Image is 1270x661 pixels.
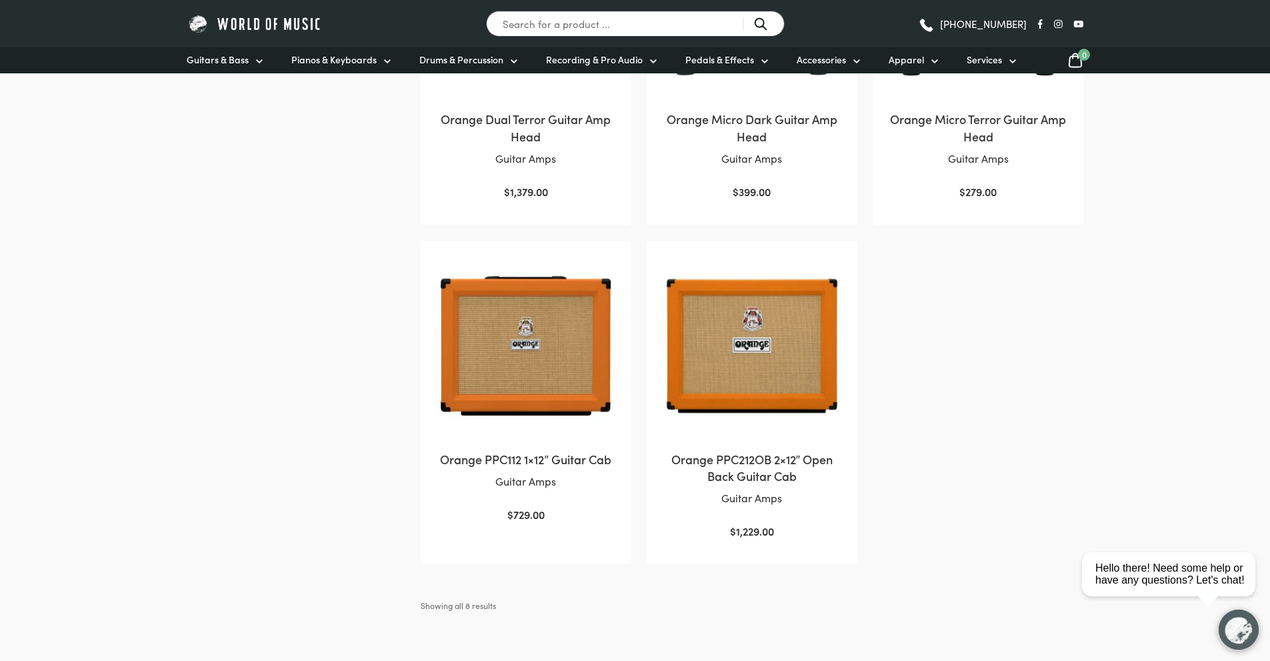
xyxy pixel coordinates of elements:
[507,507,513,522] span: $
[959,184,965,199] span: $
[967,53,1002,67] span: Services
[730,524,774,538] bdi: 1,229.00
[504,184,510,199] span: $
[507,507,545,522] bdi: 729.00
[660,111,843,144] h2: Orange Micro Dark Guitar Amp Head
[889,53,924,67] span: Apparel
[434,150,617,167] p: Guitar Amps
[887,150,1070,167] p: Guitar Amps
[660,254,843,540] a: Orange PPC212OB 2×12″ Open Back Guitar CabGuitar Amps $1,229.00
[940,19,1027,29] span: [PHONE_NUMBER]
[504,184,548,199] bdi: 1,379.00
[434,473,617,490] p: Guitar Amps
[546,53,643,67] span: Recording & Pro Audio
[660,254,843,438] img: Orange PPC212OB 2x12" Open Back Guitar Cab Front
[685,53,754,67] span: Pedals & Effects
[434,451,617,468] h2: Orange PPC112 1×12″ Guitar Cab
[486,11,785,37] input: Search for a product ...
[1077,514,1270,661] iframe: Chat with our support team
[660,150,843,167] p: Guitar Amps
[730,524,736,538] span: $
[918,14,1027,34] a: [PHONE_NUMBER]
[887,111,1070,144] h2: Orange Micro Terror Guitar Amp Head
[660,451,843,484] h2: Orange PPC212OB 2×12″ Open Back Guitar Cab
[421,596,496,615] p: Showing all 8 results
[797,53,846,67] span: Accessories
[959,184,997,199] bdi: 279.00
[733,184,739,199] span: $
[434,254,617,438] img: Orange PPC112 1x12" Guitar Cab Front
[434,111,617,144] h2: Orange Dual Terror Guitar Amp Head
[1078,49,1090,61] span: 0
[419,53,503,67] span: Drums & Percussion
[660,490,843,507] p: Guitar Amps
[187,13,323,34] img: World of Music
[187,53,249,67] span: Guitars & Bass
[434,254,617,524] a: Orange PPC112 1×12″ Guitar CabGuitar Amps $729.00
[291,53,377,67] span: Pianos & Keyboards
[733,184,771,199] bdi: 399.00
